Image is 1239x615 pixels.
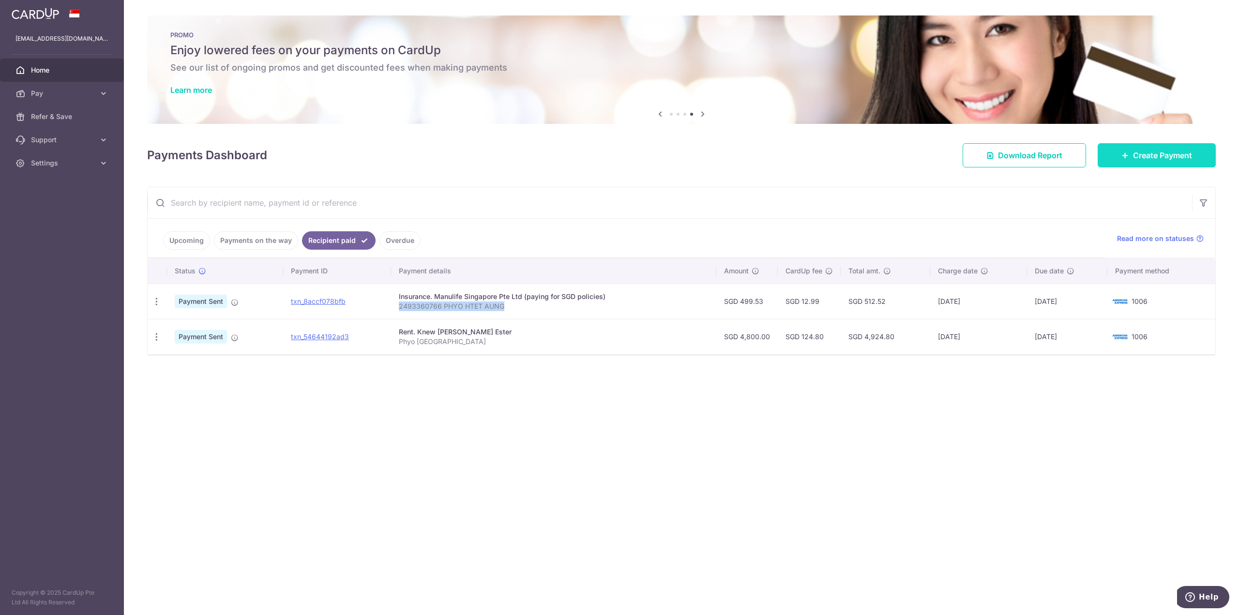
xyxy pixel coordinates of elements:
div: Insurance. Manulife Singapore Pte Ltd (paying for SGD policies) [399,292,709,301]
td: SGD 499.53 [716,284,778,319]
span: Payment Sent [175,295,227,308]
a: Payments on the way [214,231,298,250]
a: Create Payment [1098,143,1216,167]
span: Create Payment [1133,150,1192,161]
p: 2493360766 PHYO HTET AUNG [399,301,709,311]
span: Pay [31,89,95,98]
a: Learn more [170,85,212,95]
img: Latest Promos banner [147,15,1216,124]
span: Amount [724,266,749,276]
iframe: Opens a widget where you can find more information [1177,586,1229,610]
th: Payment details [391,258,716,284]
div: Rent. Knew [PERSON_NAME] Ester [399,327,709,337]
a: Read more on statuses [1117,234,1204,243]
img: Bank Card [1110,296,1130,307]
td: [DATE] [930,319,1027,354]
span: Download Report [998,150,1062,161]
span: Total amt. [848,266,880,276]
a: txn_54644192ad3 [291,332,349,341]
a: Download Report [963,143,1086,167]
a: Upcoming [163,231,210,250]
h5: Enjoy lowered fees on your payments on CardUp [170,43,1193,58]
td: SGD 512.52 [841,284,931,319]
input: Search by recipient name, payment id or reference [148,187,1192,218]
th: Payment ID [283,258,391,284]
h4: Payments Dashboard [147,147,267,164]
span: Refer & Save [31,112,95,121]
a: txn_8accf078bfb [291,297,346,305]
span: CardUp fee [786,266,822,276]
span: Status [175,266,196,276]
td: SGD 124.80 [778,319,841,354]
span: Home [31,65,95,75]
span: Read more on statuses [1117,234,1194,243]
img: CardUp [12,8,59,19]
p: PROMO [170,31,1193,39]
a: Recipient paid [302,231,376,250]
td: [DATE] [930,284,1027,319]
span: Due date [1035,266,1064,276]
h6: See our list of ongoing promos and get discounted fees when making payments [170,62,1193,74]
span: Charge date [938,266,978,276]
a: Overdue [379,231,421,250]
img: Bank Card [1110,331,1130,343]
span: 1006 [1132,332,1148,341]
span: Settings [31,158,95,168]
td: [DATE] [1027,319,1108,354]
span: Support [31,135,95,145]
span: 1006 [1132,297,1148,305]
td: [DATE] [1027,284,1108,319]
td: SGD 12.99 [778,284,841,319]
th: Payment method [1107,258,1215,284]
td: SGD 4,800.00 [716,319,778,354]
span: Payment Sent [175,330,227,344]
p: Phyo [GEOGRAPHIC_DATA] [399,337,709,346]
td: SGD 4,924.80 [841,319,931,354]
p: [EMAIL_ADDRESS][DOMAIN_NAME] [15,34,108,44]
